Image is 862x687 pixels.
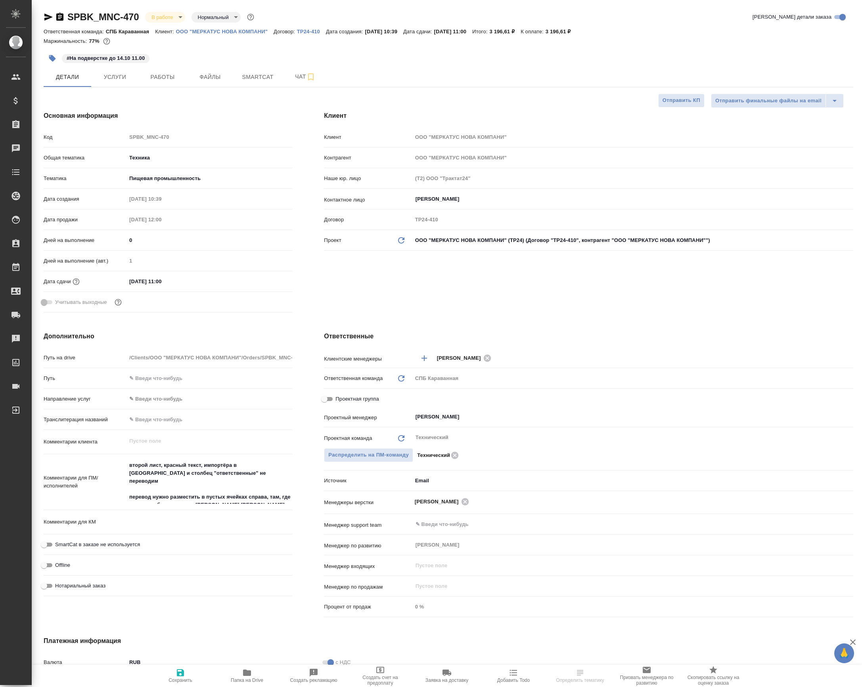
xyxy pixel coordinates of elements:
span: В заказе уже есть ответственный ПМ или ПМ группа [324,448,413,462]
span: Отправить финальные файлы на email [715,96,822,106]
input: Пустое поле [126,255,292,267]
p: ТР24-410 [297,29,326,35]
button: Отправить КП [658,94,705,107]
span: Добавить Todo [497,677,530,683]
p: #На подверстке до 14.10 11.00 [67,54,145,62]
div: [PERSON_NAME] [415,497,472,507]
input: ✎ Введи что-нибудь [126,276,196,287]
p: Дней на выполнение [44,236,126,244]
input: ✎ Введи что-нибудь [126,234,292,246]
input: ✎ Введи что-нибудь [415,520,824,529]
button: 🙏 [834,643,854,663]
button: Open [849,524,851,525]
button: Распределить на ПМ-команду [324,448,413,462]
input: Пустое поле [126,131,292,143]
span: [PERSON_NAME] [437,354,486,362]
textarea: второй лист, красный текст, импортёра в [GEOGRAPHIC_DATA] и столбец "ответственные" не переводим ... [126,459,292,504]
button: Создать рекламацию [280,665,347,687]
span: [PERSON_NAME] [415,498,464,506]
button: Скопировать ссылку для ЯМессенджера [44,12,53,22]
a: ООО "МЕРКАТУС НОВА КОМПАНИ" [176,28,274,35]
span: Проектная группа [335,395,379,403]
p: Дней на выполнение (авт.) [44,257,126,265]
p: Маржинальность: [44,38,89,44]
span: Учитывать выходные [55,298,107,306]
p: Итого: [472,29,489,35]
div: ООО "МЕРКАТУС НОВА КОМПАНИ" (ТР24) (Договор "ТР24-410", контрагент "ООО "МЕРКАТУС НОВА КОМПАНИ"") [412,234,853,247]
p: Менеджер по продажам [324,583,412,591]
p: Процент от продаж [324,603,412,611]
div: Пищевая промышленность [126,172,292,185]
span: Призвать менеджера по развитию [618,675,675,686]
button: Отправить финальные файлы на email [711,94,826,108]
span: Распределить на ПМ-команду [328,451,409,460]
span: Детали [48,72,86,82]
span: Папка на Drive [231,677,263,683]
p: Дата создания [44,195,126,203]
p: Проект [324,236,341,244]
button: Добавить тэг [44,50,61,67]
div: В работе [145,12,185,23]
p: Менеджер по развитию [324,542,412,550]
p: Клиент: [155,29,176,35]
p: Комментарии для КМ [44,518,126,526]
button: Папка на Drive [214,665,280,687]
p: Путь на drive [44,354,126,362]
input: Пустое поле [126,352,292,363]
button: Open [849,416,851,418]
p: СПБ Караванная [106,29,155,35]
button: 615.20 RUB; [102,36,112,46]
p: Дата создания: [326,29,365,35]
h4: Основная информация [44,111,292,121]
button: Нормальный [195,14,231,21]
span: Smartcat [239,72,277,82]
input: ✎ Введи что-нибудь [126,414,292,425]
p: Клиентские менеджеры [324,355,412,363]
span: Определить тематику [556,677,604,683]
button: Open [849,501,851,503]
button: Создать счет на предоплату [347,665,414,687]
span: [PERSON_NAME] детали заказа [753,13,831,21]
span: SmartCat в заказе не используется [55,541,140,549]
p: Наше юр. лицо [324,175,412,182]
h4: Ответственные [324,332,853,341]
span: 🙏 [837,645,851,662]
div: RUB [126,656,292,669]
button: Open [849,198,851,200]
p: 3 196,61 ₽ [490,29,521,35]
button: Заявка на доставку [414,665,480,687]
span: Скопировать ссылку на оценку заказа [685,675,742,686]
p: Дата сдачи [44,278,71,286]
input: Пустое поле [126,193,196,205]
p: Комментарии для ПМ/исполнителей [44,474,126,490]
span: с НДС [335,658,351,666]
span: Offline [55,561,70,569]
p: Клиент [324,133,412,141]
p: Технический [417,451,450,459]
p: Валюта [44,658,126,666]
button: Добавить менеджера [415,349,434,368]
p: Договор: [274,29,297,35]
p: Путь [44,374,126,382]
p: [DATE] 10:39 [365,29,403,35]
input: Пустое поле [412,131,853,143]
div: split button [711,94,844,108]
p: Тематика [44,175,126,182]
span: Файлы [191,72,229,82]
button: Призвать менеджера по развитию [613,665,680,687]
p: Ответственная команда [324,374,383,382]
p: Договор [324,216,412,224]
input: Пустое поле [412,214,853,225]
div: В работе [192,12,241,23]
p: Менеджер support team [324,521,412,529]
p: 3 196,61 ₽ [546,29,577,35]
input: Пустое поле [415,581,835,591]
span: Создать рекламацию [290,677,337,683]
h4: Платежная информация [44,636,573,646]
button: В работе [149,14,175,21]
div: Техника [126,151,292,165]
button: Сохранить [147,665,214,687]
button: Скопировать ссылку [55,12,65,22]
p: Менеджер входящих [324,562,412,570]
p: [DATE] 11:00 [434,29,472,35]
